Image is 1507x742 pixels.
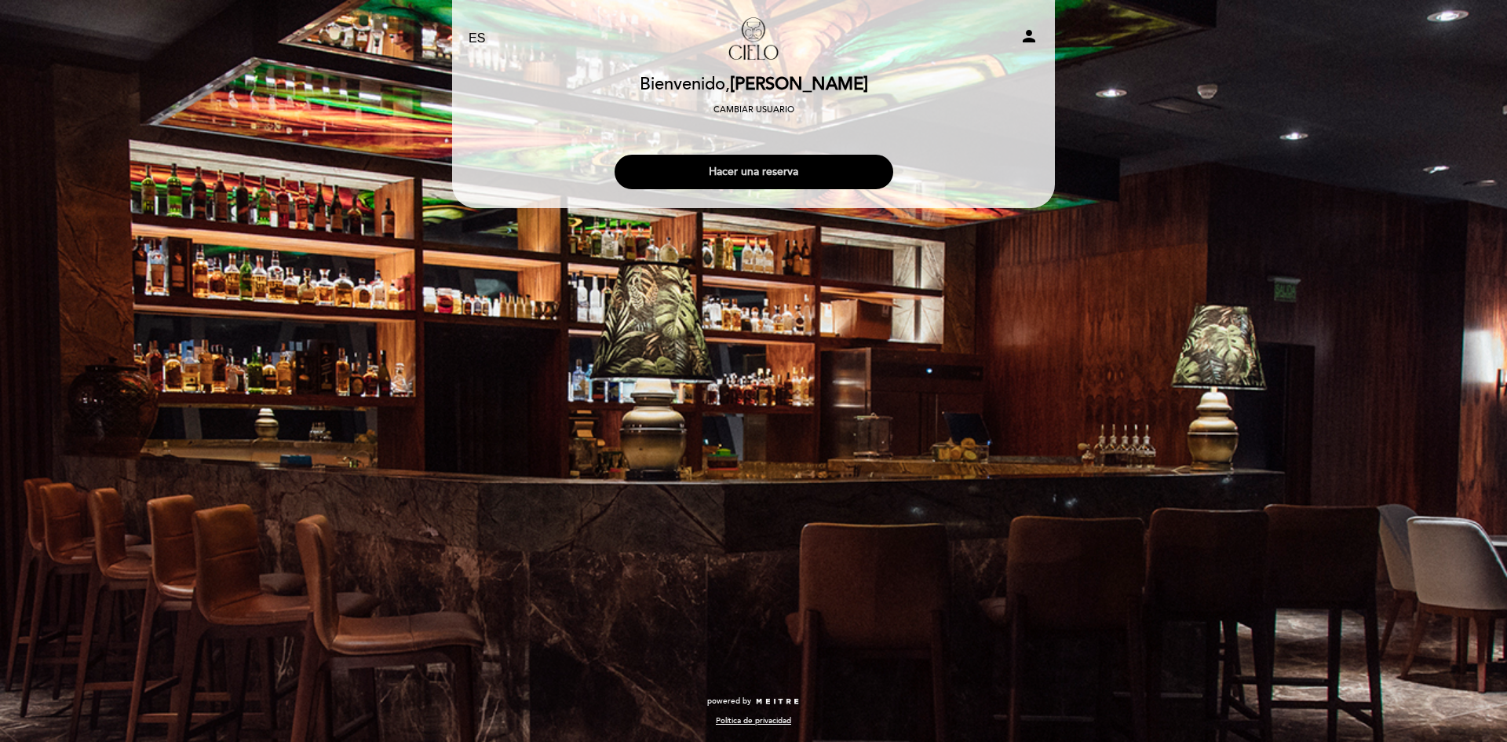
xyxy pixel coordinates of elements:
[707,696,751,707] span: powered by
[640,75,868,94] h2: Bienvenido,
[709,103,799,117] button: Cambiar usuario
[1020,27,1038,51] button: person
[615,155,893,189] button: Hacer una reserva
[716,715,791,726] a: Política de privacidad
[1020,27,1038,46] i: person
[655,17,852,60] a: Bar Cielo - [GEOGRAPHIC_DATA]
[730,74,868,95] span: [PERSON_NAME]
[755,698,800,706] img: MEITRE
[707,696,800,707] a: powered by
